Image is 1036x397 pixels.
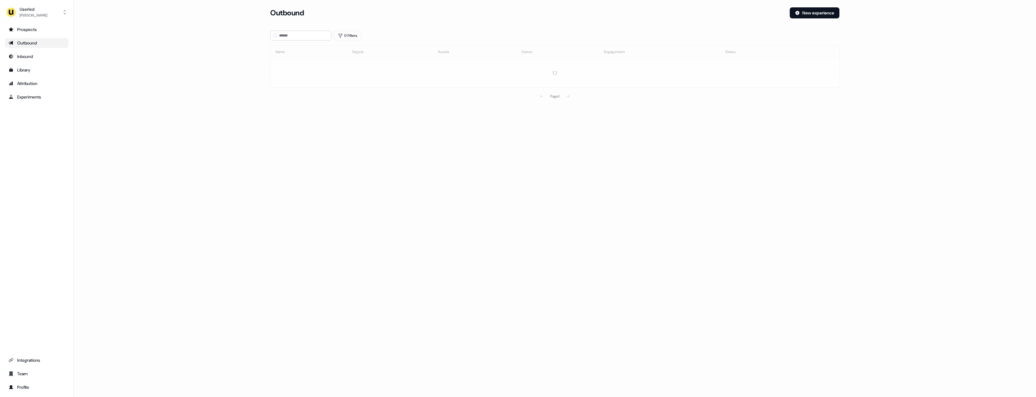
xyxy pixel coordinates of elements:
[9,384,65,390] div: Profile
[20,6,47,12] div: Userled
[334,31,361,40] button: 0 Filters
[9,67,65,73] div: Library
[5,369,68,379] a: Go to team
[5,65,68,75] a: Go to templates
[9,94,65,100] div: Experiments
[790,7,839,18] button: New experience
[5,355,68,365] a: Go to integrations
[9,80,65,87] div: Attribution
[5,38,68,48] a: Go to outbound experience
[5,79,68,88] a: Go to attribution
[9,40,65,46] div: Outbound
[9,371,65,377] div: Team
[9,26,65,33] div: Prospects
[9,357,65,363] div: Integrations
[9,53,65,60] div: Inbound
[5,382,68,392] a: Go to profile
[5,5,68,20] button: Userled[PERSON_NAME]
[5,25,68,34] a: Go to prospects
[5,52,68,61] a: Go to Inbound
[5,92,68,102] a: Go to experiments
[270,8,304,17] h3: Outbound
[20,12,47,18] div: [PERSON_NAME]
